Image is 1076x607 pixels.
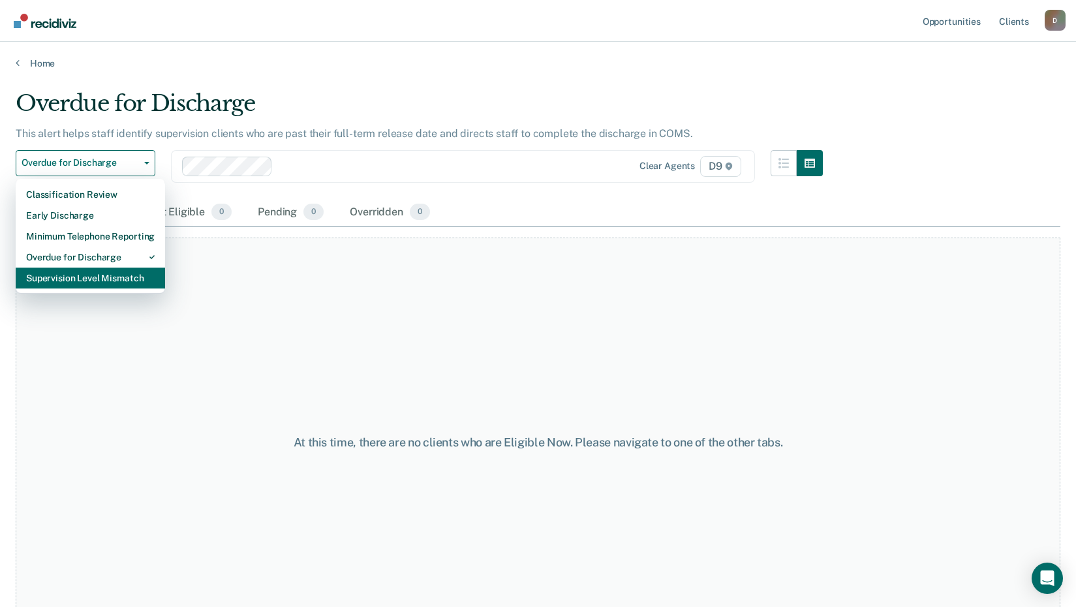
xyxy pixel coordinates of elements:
div: D [1045,10,1066,31]
div: Clear agents [639,161,695,172]
div: Almost Eligible0 [129,198,234,227]
div: Overdue for Discharge [26,247,155,268]
div: Overdue for Discharge [16,90,823,127]
div: Supervision Level Mismatch [26,268,155,288]
div: Pending0 [255,198,326,227]
div: Open Intercom Messenger [1032,563,1063,594]
div: Early Discharge [26,205,155,226]
p: This alert helps staff identify supervision clients who are past their full-term release date and... [16,127,693,140]
span: 0 [303,204,324,221]
button: Profile dropdown button [1045,10,1066,31]
div: Minimum Telephone Reporting [26,226,155,247]
button: Overdue for Discharge [16,150,155,176]
div: At this time, there are no clients who are Eligible Now. Please navigate to one of the other tabs. [277,435,799,450]
img: Recidiviz [14,14,76,28]
span: D9 [700,156,741,177]
div: Overridden0 [347,198,433,227]
span: 0 [211,204,232,221]
span: 0 [410,204,430,221]
a: Home [16,57,1060,69]
div: Classification Review [26,184,155,205]
span: Overdue for Discharge [22,157,139,168]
